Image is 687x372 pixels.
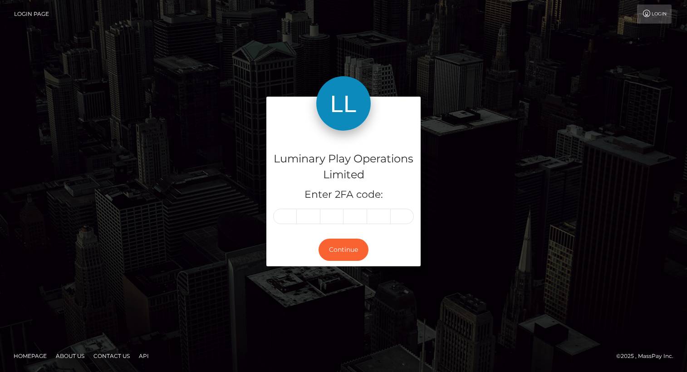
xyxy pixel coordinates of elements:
h4: Luminary Play Operations Limited [273,151,414,183]
a: About Us [52,349,88,363]
a: Homepage [10,349,50,363]
img: Luminary Play Operations Limited [316,76,371,131]
button: Continue [319,239,368,261]
a: Login Page [14,5,49,24]
h5: Enter 2FA code: [273,188,414,202]
div: © 2025 , MassPay Inc. [616,351,680,361]
a: Login [637,5,672,24]
a: API [135,349,152,363]
a: Contact Us [90,349,133,363]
